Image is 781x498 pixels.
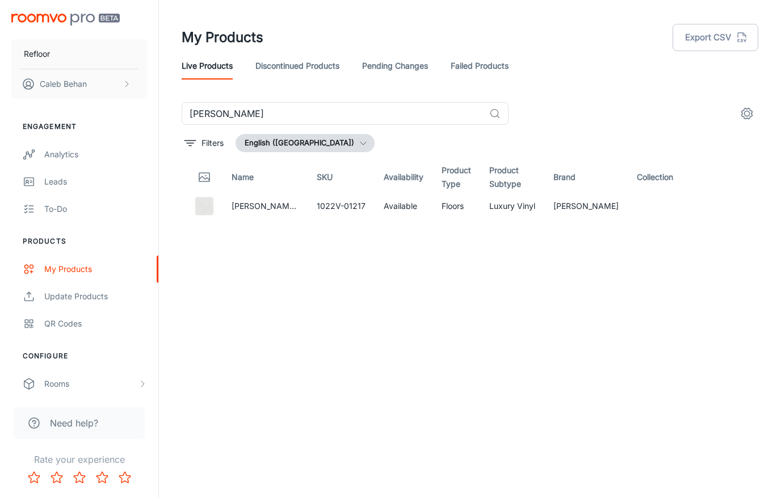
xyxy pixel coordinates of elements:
[9,453,149,466] p: Rate your experience
[45,466,68,489] button: Rate 2 star
[11,14,120,26] img: Roomvo PRO Beta
[91,466,114,489] button: Rate 4 star
[375,161,433,193] th: Availability
[182,27,263,48] h1: My Products
[44,290,147,303] div: Update Products
[114,466,136,489] button: Rate 5 star
[480,161,544,193] th: Product Subtype
[544,193,628,219] td: [PERSON_NAME]
[736,102,758,125] button: settings
[40,78,87,90] p: Caleb Behan
[11,39,147,69] button: Refloor
[23,466,45,489] button: Rate 1 star
[544,161,628,193] th: Brand
[236,134,375,152] button: English ([GEOGRAPHIC_DATA])
[50,416,98,430] span: Need help?
[44,148,147,161] div: Analytics
[673,24,758,51] button: Export CSV
[11,69,147,99] button: Caleb Behan
[433,193,480,219] td: Floors
[255,52,339,79] a: Discontinued Products
[480,193,544,219] td: Luxury Vinyl
[222,161,308,193] th: Name
[201,137,224,149] p: Filters
[375,193,433,219] td: Available
[68,466,91,489] button: Rate 3 star
[44,175,147,188] div: Leads
[628,161,687,193] th: Collection
[182,102,485,125] input: Search
[308,193,375,219] td: 1022V-01217
[451,52,509,79] a: Failed Products
[44,203,147,215] div: To-do
[24,48,50,60] p: Refloor
[232,201,398,211] a: [PERSON_NAME] - Luxury Vinyl Tile Flooring
[433,161,480,193] th: Product Type
[308,161,375,193] th: SKU
[44,378,138,390] div: Rooms
[362,52,428,79] a: Pending Changes
[44,263,147,275] div: My Products
[198,170,211,184] svg: Thumbnail
[44,317,147,330] div: QR Codes
[182,134,226,152] button: filter
[182,52,233,79] a: Live Products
